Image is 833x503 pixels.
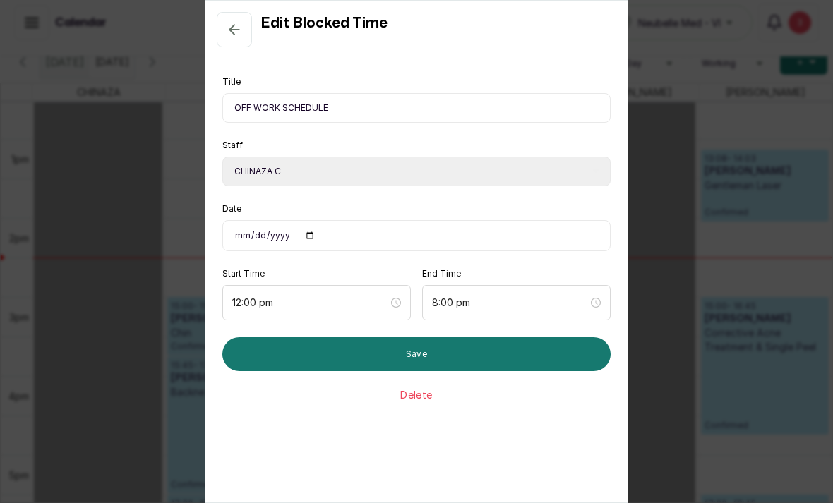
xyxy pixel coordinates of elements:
input: Select time [432,295,588,310]
label: Start Time [222,268,265,279]
input: DD/MM/YY [222,220,611,251]
button: Delete [400,388,432,402]
label: Date [222,203,241,214]
label: Title [222,76,241,87]
input: Select time [232,295,388,310]
h1: Edit Blocked Time [260,12,388,47]
input: Enter title [222,93,611,123]
label: Staff [222,140,243,151]
label: End Time [422,268,461,279]
button: Save [222,337,611,371]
